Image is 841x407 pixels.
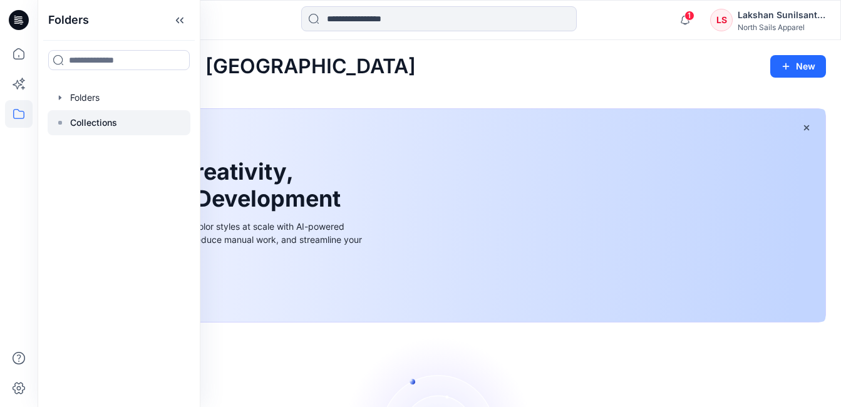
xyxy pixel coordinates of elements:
div: Lakshan Sunilsantha [738,8,825,23]
div: LS [710,9,733,31]
h2: Welcome back, [GEOGRAPHIC_DATA] [53,55,416,78]
div: Explore ideas faster and recolor styles at scale with AI-powered tools that boost creativity, red... [83,220,365,259]
div: North Sails Apparel [738,23,825,32]
p: Collections [70,115,117,130]
button: New [770,55,826,78]
a: Discover more [83,274,365,299]
h1: Unleash Creativity, Speed Up Development [83,158,346,212]
span: 1 [684,11,694,21]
